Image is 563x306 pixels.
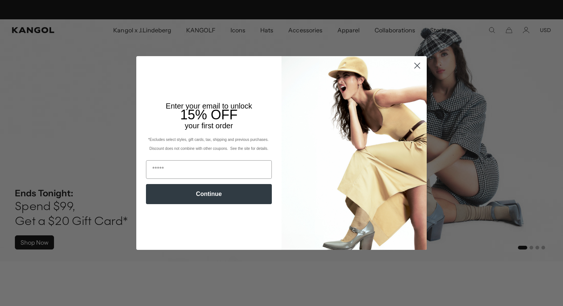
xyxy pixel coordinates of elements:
[185,122,233,130] span: your first order
[281,56,427,249] img: 93be19ad-e773-4382-80b9-c9d740c9197f.jpeg
[146,160,272,179] input: Email
[411,59,424,72] button: Close dialog
[180,107,238,122] span: 15% OFF
[146,184,272,204] button: Continue
[148,138,270,151] span: *Excludes select styles, gift cards, tax, shipping and previous purchases. Discount does not comb...
[166,102,252,110] span: Enter your email to unlock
